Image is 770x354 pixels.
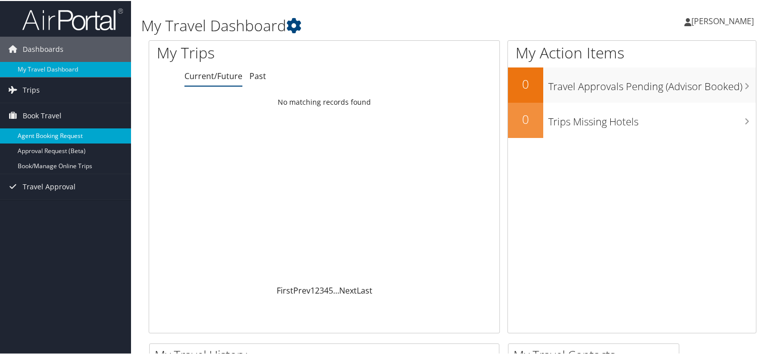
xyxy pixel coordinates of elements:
[149,92,499,110] td: No matching records found
[508,66,756,102] a: 0Travel Approvals Pending (Advisor Booked)
[310,284,315,295] a: 1
[357,284,372,295] a: Last
[508,110,543,127] h2: 0
[23,77,40,102] span: Trips
[23,36,63,61] span: Dashboards
[293,284,310,295] a: Prev
[548,109,756,128] h3: Trips Missing Hotels
[691,15,754,26] span: [PERSON_NAME]
[339,284,357,295] a: Next
[23,102,61,127] span: Book Travel
[23,173,76,198] span: Travel Approval
[548,74,756,93] h3: Travel Approvals Pending (Advisor Booked)
[684,5,764,35] a: [PERSON_NAME]
[333,284,339,295] span: …
[508,41,756,62] h1: My Action Items
[141,14,556,35] h1: My Travel Dashboard
[277,284,293,295] a: First
[508,102,756,137] a: 0Trips Missing Hotels
[157,41,346,62] h1: My Trips
[249,69,266,81] a: Past
[22,7,123,30] img: airportal-logo.png
[319,284,324,295] a: 3
[329,284,333,295] a: 5
[315,284,319,295] a: 2
[324,284,329,295] a: 4
[184,69,242,81] a: Current/Future
[508,75,543,92] h2: 0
